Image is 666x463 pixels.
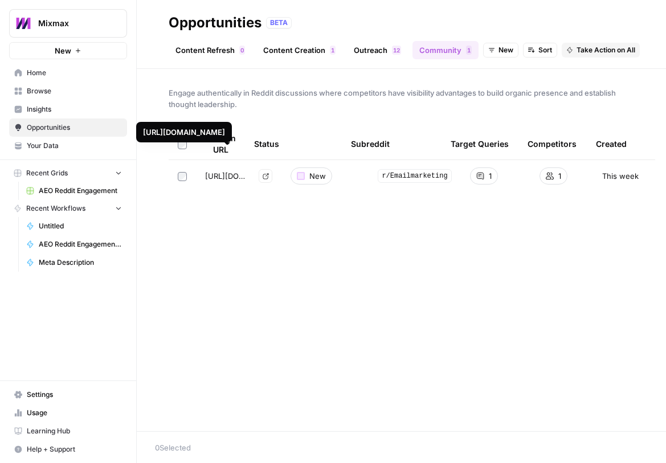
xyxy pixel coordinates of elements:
div: Opportunities [169,14,262,32]
div: BETA [266,17,292,28]
a: Home [9,64,127,82]
span: Usage [27,408,122,418]
span: Settings [27,390,122,400]
a: Meta Description [21,253,127,272]
span: AEO Reddit Engagement [39,186,122,196]
span: Help + Support [27,444,122,454]
span: 2 [397,46,400,55]
a: Opportunities [9,118,127,137]
button: Help + Support [9,440,127,458]
span: 1 [331,46,334,55]
div: 0 Selected [155,442,648,453]
span: New [55,45,71,56]
span: 1 [393,46,397,55]
span: AEO Reddit Engagement - Fork [39,239,122,249]
span: Sort [538,45,552,55]
span: Your Data [27,141,122,151]
span: 1 [489,170,492,182]
span: Meta Description [39,257,122,268]
span: [URL][DOMAIN_NAME] [205,170,250,182]
button: Recent Grids [9,165,127,182]
span: Take Action on All [577,45,635,55]
div: [URL][DOMAIN_NAME] [143,126,225,138]
div: 1 [466,46,472,55]
a: Learning Hub [9,422,127,440]
span: This week [602,170,639,182]
a: Untitled [21,217,127,235]
span: r/Emailmarketing [378,169,451,183]
div: Status [254,128,279,159]
a: Browse [9,82,127,100]
a: Outreach12 [347,41,408,59]
span: Opportunities [27,122,122,133]
span: 1 [467,46,471,55]
span: 1 [558,170,561,182]
button: Take Action on All [562,43,640,58]
a: Go to page https://www.reddit.com/r/Emailmarketing/comments/1jo4ya2/best_service_for_sending_warm... [259,169,272,183]
div: 0 [239,46,245,55]
a: Settings [9,386,127,404]
button: Recent Workflows [9,200,127,217]
button: New [483,43,518,58]
a: AEO Reddit Engagement - Fork [21,235,127,253]
a: AEO Reddit Engagement [21,182,127,200]
span: Browse [27,86,122,96]
span: Insights [27,104,122,114]
a: Usage [9,404,127,422]
div: Citation URL [205,128,236,159]
span: Home [27,68,122,78]
span: Untitled [39,221,122,231]
span: New [499,45,513,55]
a: Your Data [9,137,127,155]
span: New [309,170,326,182]
a: Content Creation1 [256,41,342,59]
a: Community1 [412,41,479,59]
span: Mixmax [38,18,107,29]
span: 0 [240,46,244,55]
img: Mixmax Logo [13,13,34,34]
span: Engage authentically in Reddit discussions where competitors have visibility advantages to build ... [169,87,634,110]
a: Content Refresh0 [169,41,252,59]
div: Target Queries [451,128,509,159]
span: Recent Workflows [26,203,85,214]
div: Created [596,128,627,159]
div: Competitors [528,128,577,159]
a: Insights [9,100,127,118]
div: 1 [330,46,336,55]
div: Subreddit [351,128,390,159]
button: Workspace: Mixmax [9,9,127,38]
span: Recent Grids [26,168,68,178]
div: 12 [392,46,401,55]
button: New [9,42,127,59]
span: Learning Hub [27,426,122,436]
button: Sort [523,43,557,58]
